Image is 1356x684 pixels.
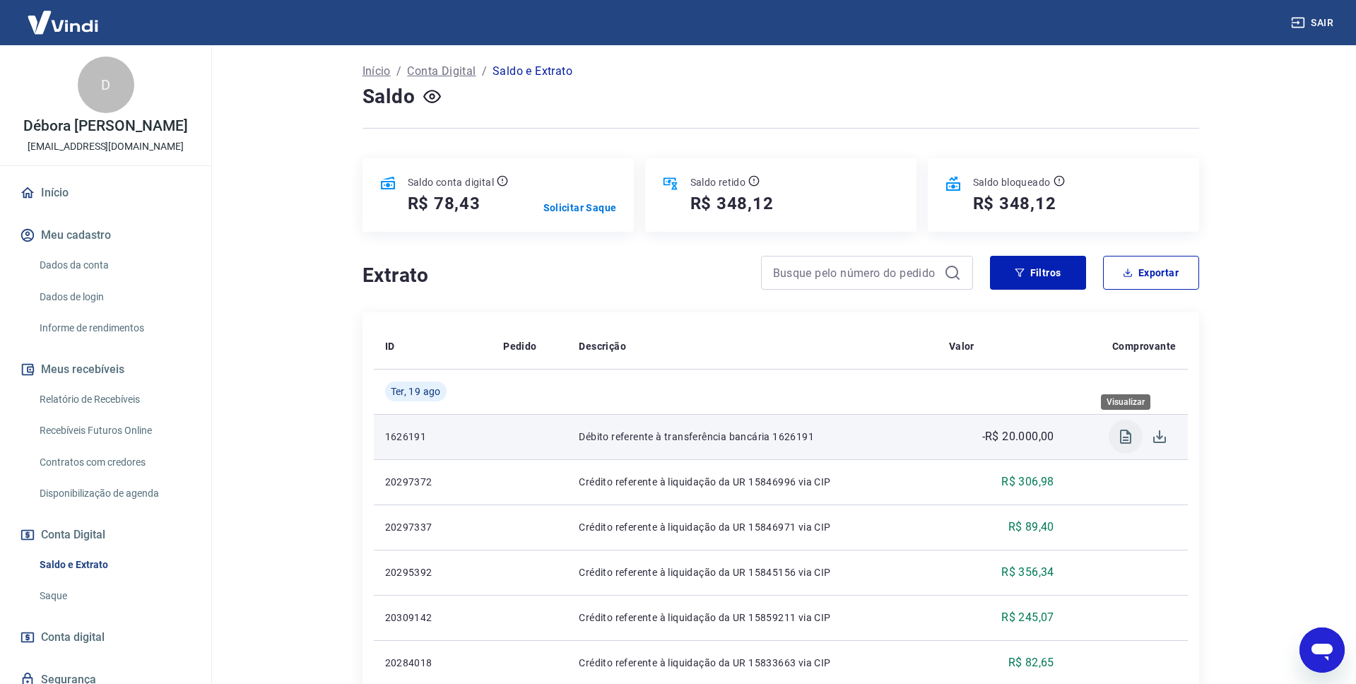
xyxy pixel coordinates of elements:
[34,283,194,312] a: Dados de login
[973,175,1051,189] p: Saldo bloqueado
[1109,420,1143,454] span: Visualizar
[482,63,487,80] p: /
[579,339,626,353] p: Descrição
[17,1,109,44] img: Vindi
[34,416,194,445] a: Recebíveis Futuros Online
[949,339,974,353] p: Valor
[1008,654,1054,671] p: R$ 82,65
[543,201,617,215] a: Solicitar Saque
[17,220,194,251] button: Meu cadastro
[23,119,187,134] p: Débora [PERSON_NAME]
[408,175,495,189] p: Saldo conta digital
[385,339,395,353] p: ID
[982,428,1054,445] p: -R$ 20.000,00
[1008,519,1054,536] p: R$ 89,40
[1101,394,1150,410] div: Visualizar
[17,177,194,208] a: Início
[34,385,194,414] a: Relatório de Recebíveis
[579,430,926,444] p: Débito referente à transferência bancária 1626191
[34,550,194,579] a: Saldo e Extrato
[773,262,938,283] input: Busque pelo número do pedido
[1143,420,1177,454] span: Download
[579,520,926,534] p: Crédito referente à liquidação da UR 15846971 via CIP
[17,519,194,550] button: Conta Digital
[579,611,926,625] p: Crédito referente à liquidação da UR 15859211 via CIP
[493,63,572,80] p: Saldo e Extrato
[385,430,481,444] p: 1626191
[579,565,926,579] p: Crédito referente à liquidação da UR 15845156 via CIP
[28,139,184,154] p: [EMAIL_ADDRESS][DOMAIN_NAME]
[34,448,194,477] a: Contratos com credores
[362,63,391,80] a: Início
[1112,339,1176,353] p: Comprovante
[362,83,415,111] h4: Saldo
[41,627,105,647] span: Conta digital
[1001,473,1054,490] p: R$ 306,98
[503,339,536,353] p: Pedido
[385,611,481,625] p: 20309142
[34,582,194,611] a: Saque
[34,314,194,343] a: Informe de rendimentos
[1001,609,1054,626] p: R$ 245,07
[385,656,481,670] p: 20284018
[385,475,481,489] p: 20297372
[1001,564,1054,581] p: R$ 356,34
[579,656,926,670] p: Crédito referente à liquidação da UR 15833663 via CIP
[17,622,194,653] a: Conta digital
[396,63,401,80] p: /
[690,175,746,189] p: Saldo retido
[1299,627,1345,673] iframe: Botão para abrir a janela de mensagens
[34,479,194,508] a: Disponibilização de agenda
[1103,256,1199,290] button: Exportar
[973,192,1056,215] h5: R$ 348,12
[391,384,441,399] span: Ter, 19 ago
[1288,10,1339,36] button: Sair
[385,565,481,579] p: 20295392
[17,354,194,385] button: Meus recebíveis
[78,57,134,113] div: D
[407,63,476,80] a: Conta Digital
[990,256,1086,290] button: Filtros
[408,192,481,215] h5: R$ 78,43
[579,475,926,489] p: Crédito referente à liquidação da UR 15846996 via CIP
[362,261,744,290] h4: Extrato
[690,192,774,215] h5: R$ 348,12
[34,251,194,280] a: Dados da conta
[385,520,481,534] p: 20297337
